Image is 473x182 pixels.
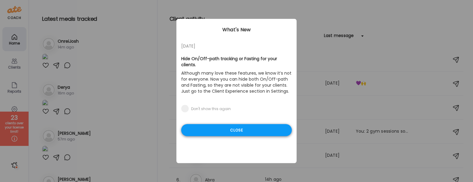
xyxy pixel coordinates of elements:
[181,124,292,136] div: Close
[181,42,292,50] div: [DATE]
[181,69,292,95] p: Although many love these features, we know it’s not for everyone. Now you can hide both On/Off-pa...
[181,56,277,68] b: Hide On/Off-path tracking or Fasting for your clients.
[176,26,297,33] div: What's New
[191,106,231,111] div: Don't show this again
